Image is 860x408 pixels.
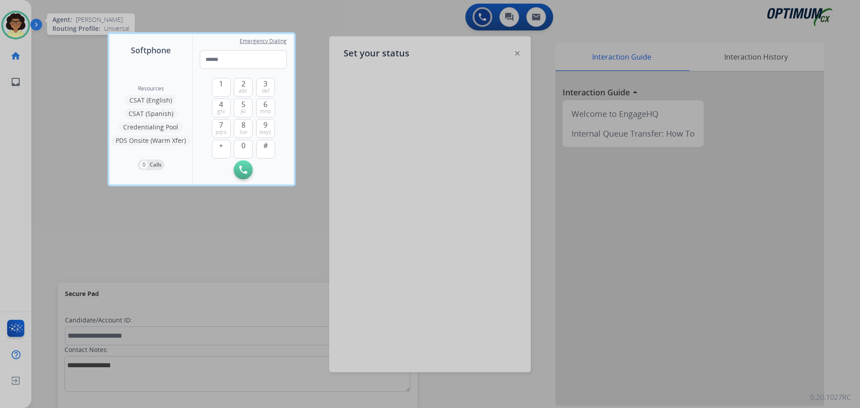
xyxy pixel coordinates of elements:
span: 4 [219,99,223,110]
span: ghi [217,108,225,115]
button: PDS Onsite (Warm Xfer) [111,135,190,146]
button: CSAT (Spanish) [124,108,178,119]
span: wxyz [259,129,271,136]
button: 1 [212,78,231,97]
button: 0Calls [138,159,164,170]
button: # [256,140,275,159]
button: 6mno [256,99,275,117]
span: 9 [263,120,267,130]
button: 7pqrs [212,119,231,138]
span: jkl [241,108,246,115]
span: + [219,140,223,151]
span: 5 [241,99,245,110]
p: 0 [140,161,148,169]
button: 2abc [234,78,253,97]
span: abc [239,87,248,94]
button: 8tuv [234,119,253,138]
button: + [212,140,231,159]
button: 5jkl [234,99,253,117]
button: Credentialing Pool [119,122,183,133]
span: pqrs [215,129,227,136]
span: mno [260,108,271,115]
span: 1 [219,78,223,89]
button: CSAT (English) [125,95,176,106]
span: 7 [219,120,223,130]
button: 3def [256,78,275,97]
span: 2 [241,78,245,89]
span: def [262,87,270,94]
span: # [263,140,268,151]
p: Calls [150,161,162,169]
span: Softphone [131,44,171,56]
img: call-button [239,166,247,174]
span: tuv [240,129,247,136]
span: Emergency Dialing [240,38,287,45]
p: 0.20.1027RC [810,392,851,403]
button: 0 [234,140,253,159]
button: 9wxyz [256,119,275,138]
button: 4ghi [212,99,231,117]
span: Resources [138,85,164,92]
span: 0 [241,140,245,151]
span: 6 [263,99,267,110]
span: 3 [263,78,267,89]
span: 8 [241,120,245,130]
